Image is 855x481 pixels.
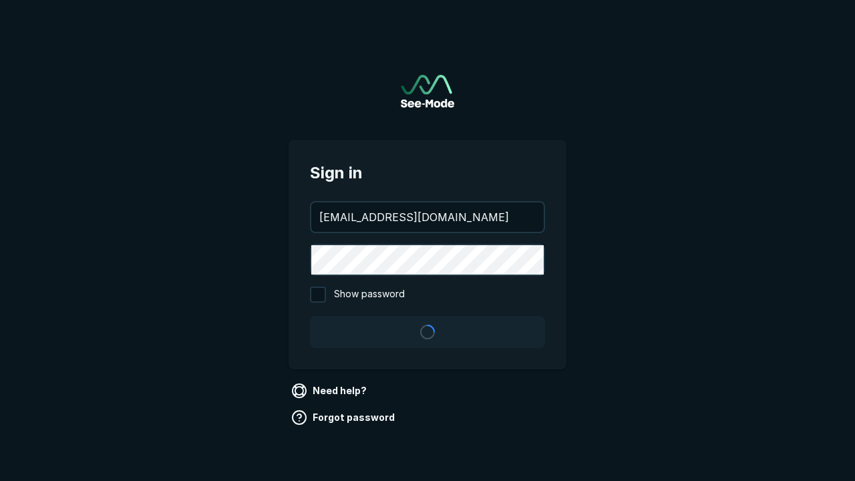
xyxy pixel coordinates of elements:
input: your@email.com [311,202,544,232]
a: Need help? [289,380,372,402]
img: See-Mode Logo [401,75,454,108]
a: Forgot password [289,407,400,428]
span: Sign in [310,161,545,185]
span: Show password [334,287,405,303]
a: Go to sign in [401,75,454,108]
